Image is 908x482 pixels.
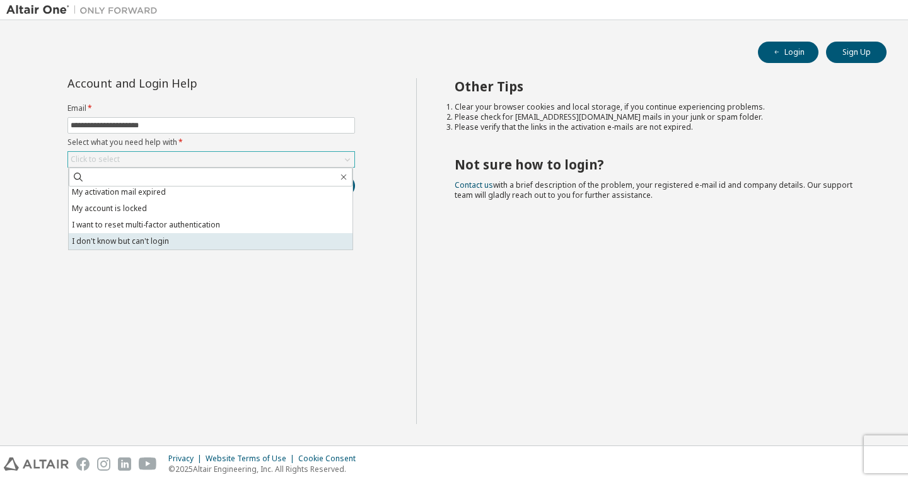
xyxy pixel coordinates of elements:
[118,457,131,471] img: linkedin.svg
[455,180,493,190] a: Contact us
[455,102,864,112] li: Clear your browser cookies and local storage, if you continue experiencing problems.
[455,180,853,200] span: with a brief description of the problem, your registered e-mail id and company details. Our suppo...
[139,457,157,471] img: youtube.svg
[455,112,864,122] li: Please check for [EMAIL_ADDRESS][DOMAIN_NAME] mails in your junk or spam folder.
[68,152,354,167] div: Click to select
[298,454,363,464] div: Cookie Consent
[67,137,355,147] label: Select what you need help with
[758,42,818,63] button: Login
[455,78,864,95] h2: Other Tips
[6,4,164,16] img: Altair One
[455,156,864,173] h2: Not sure how to login?
[76,457,90,471] img: facebook.svg
[67,103,355,113] label: Email
[168,454,206,464] div: Privacy
[455,122,864,132] li: Please verify that the links in the activation e-mails are not expired.
[826,42,887,63] button: Sign Up
[71,154,120,164] div: Click to select
[168,464,363,474] p: © 2025 Altair Engineering, Inc. All Rights Reserved.
[67,78,298,88] div: Account and Login Help
[69,184,352,200] li: My activation mail expired
[4,457,69,471] img: altair_logo.svg
[206,454,298,464] div: Website Terms of Use
[97,457,110,471] img: instagram.svg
